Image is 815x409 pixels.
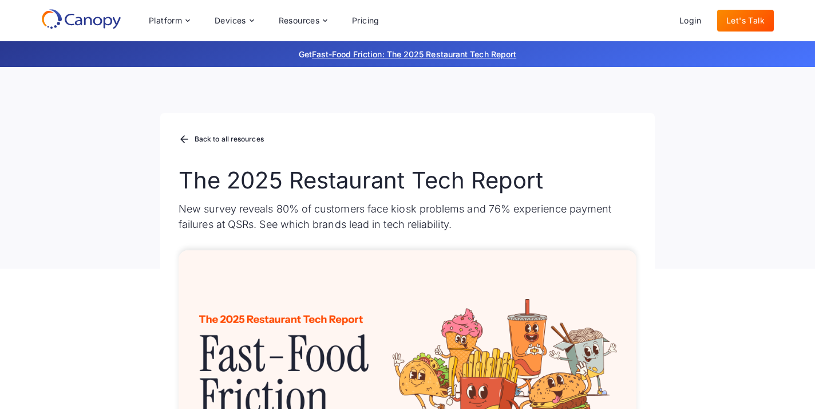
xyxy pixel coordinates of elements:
[179,167,636,194] h1: The 2025 Restaurant Tech Report
[343,10,389,32] a: Pricing
[215,17,246,25] div: Devices
[179,201,636,232] p: New survey reveals 80% of customers face kiosk problems and 76% experience payment failures at QS...
[312,49,516,59] a: Fast-Food Friction: The 2025 Restaurant Tech Report
[279,17,320,25] div: Resources
[149,17,182,25] div: Platform
[195,136,264,143] div: Back to all resources
[670,10,710,32] a: Login
[717,10,774,32] a: Let's Talk
[179,132,264,147] a: Back to all resources
[127,48,688,60] p: Get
